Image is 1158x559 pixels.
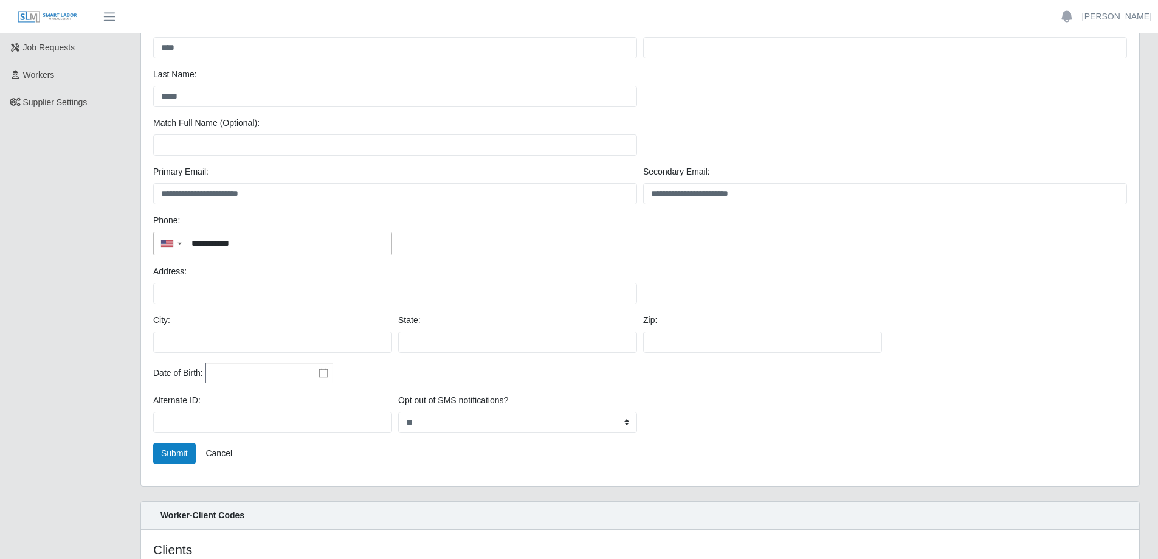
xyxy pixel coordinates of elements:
label: City: [153,314,170,327]
span: Supplier Settings [23,97,88,107]
a: Cancel [198,443,240,464]
label: Zip: [643,314,657,327]
div: Country Code Selector [154,232,187,255]
span: ▼ [176,241,183,246]
label: Secondary Email: [643,165,710,178]
label: Phone: [153,214,180,227]
img: SLM Logo [17,10,78,24]
label: State: [398,314,421,327]
span: Workers [23,70,55,80]
label: Last Name: [153,68,197,81]
a: [PERSON_NAME] [1082,10,1152,23]
label: Match Full Name (Optional): [153,117,260,130]
h4: Clients [153,542,548,557]
span: Job Requests [23,43,75,52]
label: Alternate ID: [153,394,201,407]
button: Submit [153,443,196,464]
label: Date of Birth: [153,367,203,380]
label: Address: [153,265,187,278]
label: Opt out of SMS notifications? [398,394,508,407]
strong: Worker-Client Codes [160,510,244,520]
label: Primary Email: [153,165,209,178]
